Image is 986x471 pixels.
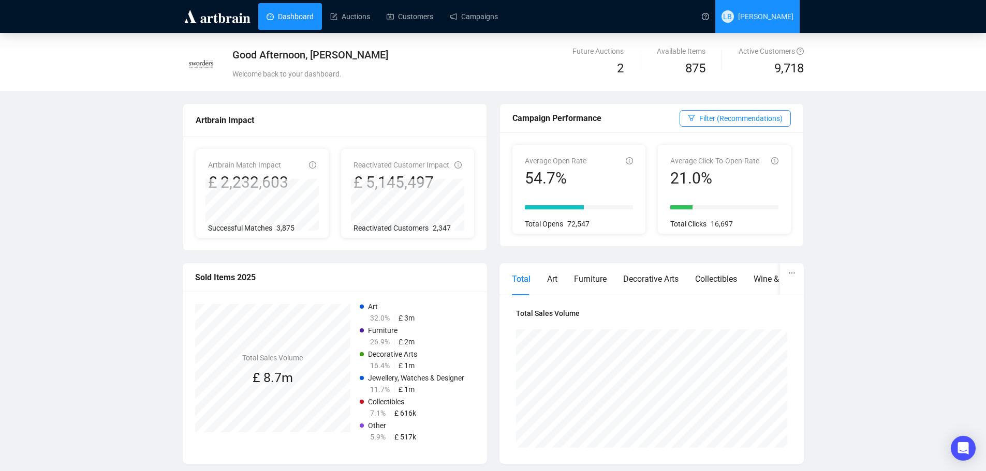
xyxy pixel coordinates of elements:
span: Decorative Arts [368,350,417,358]
div: £ 2,232,603 [208,173,288,192]
span: Average Open Rate [525,157,586,165]
span: question-circle [797,48,804,55]
div: Future Auctions [572,45,624,57]
h4: Total Sales Volume [242,352,303,363]
div: Sold Items 2025 [195,271,475,284]
span: 26.9% [370,338,390,346]
div: Total [512,272,531,285]
div: Available Items [657,45,705,57]
button: ellipsis [780,263,804,283]
div: Collectibles [695,272,737,285]
div: 54.7% [525,169,586,188]
span: 16.4% [370,361,390,370]
span: Reactivated Customers [354,224,429,232]
span: Active Customers [739,47,804,55]
span: £ 8.7m [253,370,293,385]
div: Wine & Spirits [754,272,804,285]
div: 21.0% [670,169,759,188]
div: Decorative Arts [623,272,679,285]
span: Collectibles [368,398,404,406]
div: Open Intercom Messenger [951,436,976,461]
span: 7.1% [370,409,386,417]
div: Campaign Performance [512,112,680,125]
button: Filter (Recommendations) [680,110,791,127]
span: Total Opens [525,220,563,228]
img: 60251bc06cbeb4001463417e.jpg [183,46,219,82]
span: 32.0% [370,314,390,322]
span: [PERSON_NAME] [738,12,793,21]
span: £ 517k [394,433,416,441]
span: Other [368,421,386,430]
span: ellipsis [788,269,796,277]
span: Filter (Recommendations) [699,113,783,124]
span: 3,875 [276,224,295,232]
span: Furniture [368,326,398,335]
span: 2,347 [433,224,451,232]
span: filter [688,114,695,121]
span: £ 616k [394,409,416,417]
span: question-circle [702,13,709,20]
div: Artbrain Impact [196,114,474,127]
span: £ 2m [399,338,415,346]
div: Welcome back to your dashboard. [232,68,594,80]
span: Total Clicks [670,220,707,228]
span: 875 [685,61,705,75]
img: logo [183,8,252,25]
span: Art [368,302,378,311]
span: £ 3m [399,314,415,322]
a: Campaigns [450,3,498,30]
span: Successful Matches [208,224,272,232]
span: £ 1m [399,385,415,393]
span: 11.7% [370,385,390,393]
span: Average Click-To-Open-Rate [670,157,759,165]
a: Customers [387,3,433,30]
span: £ 1m [399,361,415,370]
span: LB [723,11,732,22]
div: £ 5,145,497 [354,173,449,192]
a: Auctions [330,3,370,30]
span: info-circle [771,157,778,164]
span: 16,697 [711,220,733,228]
span: info-circle [309,161,316,169]
div: Good Afternoon, [PERSON_NAME] [232,48,594,62]
a: Dashboard [267,3,314,30]
span: 72,547 [567,220,590,228]
span: info-circle [626,157,633,164]
div: Art [547,272,557,285]
span: Artbrain Match Impact [208,161,281,169]
span: Jewellery, Watches & Designer [368,374,464,382]
h4: Total Sales Volume [516,308,787,319]
span: 9,718 [774,59,804,79]
span: info-circle [454,161,462,169]
span: 2 [617,61,624,75]
span: Reactivated Customer Impact [354,161,449,169]
span: 5.9% [370,433,386,441]
div: Furniture [574,272,607,285]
